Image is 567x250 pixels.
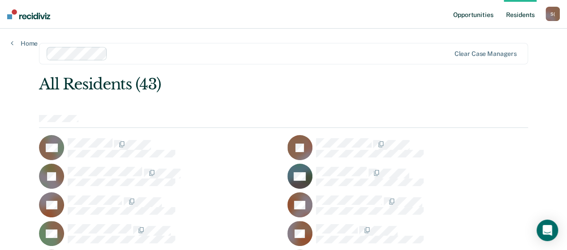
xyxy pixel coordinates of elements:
[545,7,560,21] div: S (
[454,50,516,58] div: Clear case managers
[39,75,430,93] div: All Residents (43)
[545,7,560,21] button: S(
[7,9,50,19] img: Recidiviz
[11,39,38,47] a: Home
[537,220,558,241] div: Open Intercom Messenger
